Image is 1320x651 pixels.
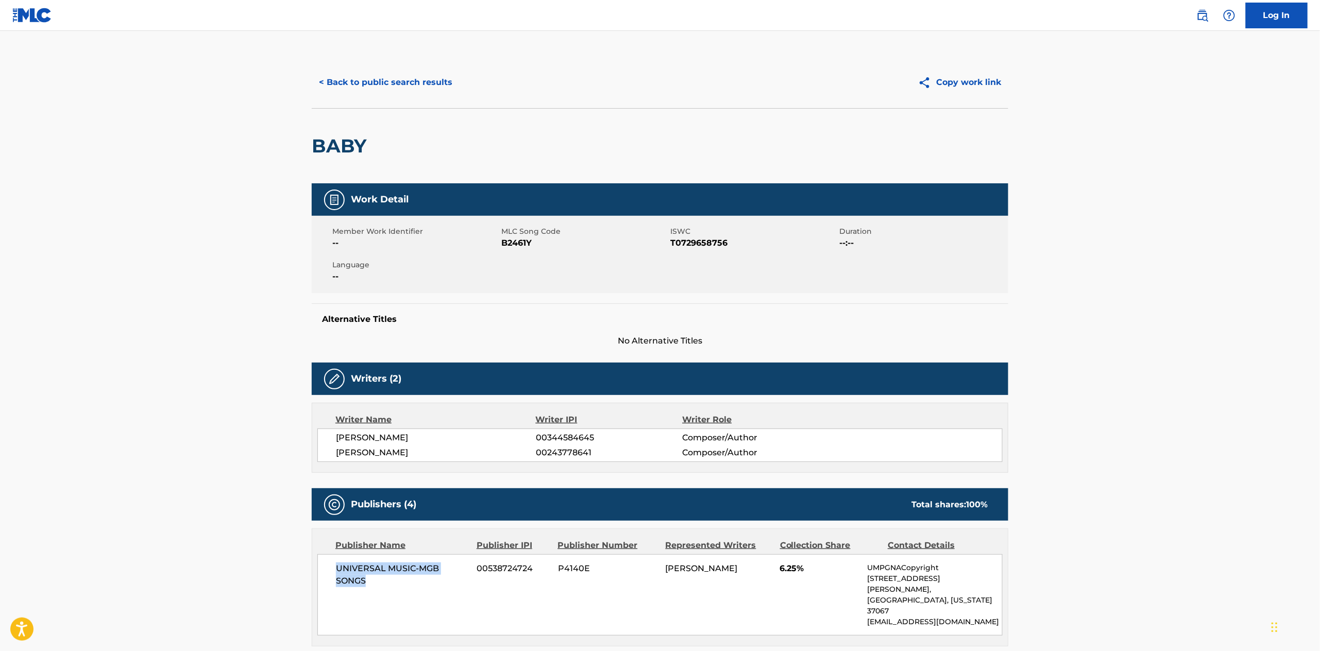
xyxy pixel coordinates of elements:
[477,562,550,575] span: 00538724724
[351,499,416,510] h5: Publishers (4)
[536,432,682,444] span: 00344584645
[1268,602,1320,651] iframe: Chat Widget
[868,562,1002,573] p: UMPGNACopyright
[336,447,536,459] span: [PERSON_NAME]
[332,237,499,249] span: --
[666,563,738,573] span: [PERSON_NAME]
[1272,612,1278,643] div: Drag
[911,499,988,511] div: Total shares:
[1223,9,1236,22] img: help
[312,134,371,158] h2: BABY
[670,226,837,237] span: ISWC
[328,499,341,511] img: Publishers
[336,562,469,587] span: UNIVERSAL MUSIC-MGB SONGS
[1192,5,1213,26] a: Public Search
[682,432,816,444] span: Composer/Author
[501,226,668,237] span: MLC Song Code
[312,335,1008,347] span: No Alternative Titles
[966,500,988,509] span: 100 %
[888,539,988,552] div: Contact Details
[682,414,816,426] div: Writer Role
[557,539,657,552] div: Publisher Number
[477,539,550,552] div: Publisher IPI
[670,237,837,249] span: T0729658756
[666,539,772,552] div: Represented Writers
[536,414,683,426] div: Writer IPI
[911,70,1008,95] button: Copy work link
[322,314,998,324] h5: Alternative Titles
[335,539,469,552] div: Publisher Name
[12,8,52,23] img: MLC Logo
[328,373,341,385] img: Writers
[839,226,1006,237] span: Duration
[868,616,1002,627] p: [EMAIL_ADDRESS][DOMAIN_NAME]
[780,539,880,552] div: Collection Share
[918,76,936,89] img: Copy work link
[1196,9,1209,22] img: search
[312,70,460,95] button: < Back to public search results
[780,562,860,575] span: 6.25%
[839,237,1006,249] span: --:--
[335,414,536,426] div: Writer Name
[682,447,816,459] span: Composer/Author
[558,562,658,575] span: P4140E
[332,270,499,283] span: --
[501,237,668,249] span: B2461Y
[1219,5,1240,26] div: Help
[536,447,682,459] span: 00243778641
[351,373,401,385] h5: Writers (2)
[332,260,499,270] span: Language
[351,194,409,205] h5: Work Detail
[336,432,536,444] span: [PERSON_NAME]
[868,595,1002,616] p: [GEOGRAPHIC_DATA], [US_STATE] 37067
[332,226,499,237] span: Member Work Identifier
[868,573,1002,595] p: [STREET_ADDRESS][PERSON_NAME],
[328,194,341,206] img: Work Detail
[1246,3,1308,28] a: Log In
